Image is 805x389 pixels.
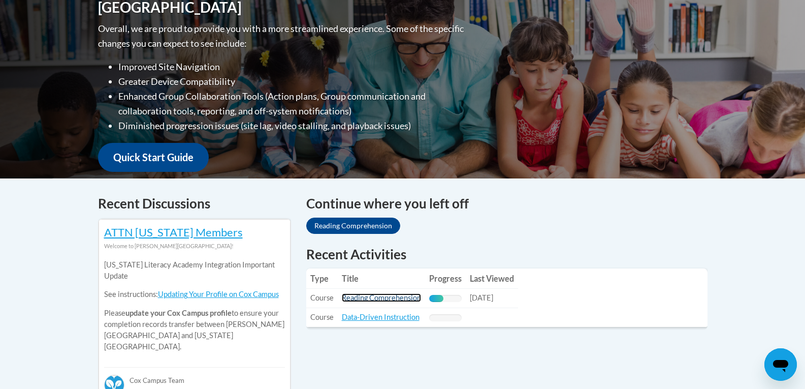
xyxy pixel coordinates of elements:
th: Last Viewed [466,268,518,289]
span: [DATE] [470,293,493,302]
div: Welcome to [PERSON_NAME][GEOGRAPHIC_DATA]! [104,241,285,252]
th: Progress [425,268,466,289]
th: Type [306,268,338,289]
li: Diminished progression issues (site lag, video stalling, and playback issues) [118,118,466,133]
iframe: Button to launch messaging window [764,348,797,381]
a: Updating Your Profile on Cox Campus [158,290,279,298]
li: Enhanced Group Collaboration Tools (Action plans, Group communication and collaboration tools, re... [118,89,466,118]
h1: Recent Activities [306,245,707,263]
div: Please to ensure your completion records transfer between [PERSON_NAME][GEOGRAPHIC_DATA] and [US_... [104,252,285,360]
p: Overall, we are proud to provide you with a more streamlined experience. Some of the specific cha... [98,21,466,51]
p: See instructions: [104,289,285,300]
a: Reading Comprehension [342,293,421,302]
h4: Recent Discussions [98,194,291,214]
a: Reading Comprehension [306,218,400,234]
span: Course [310,313,334,321]
a: ATTN [US_STATE] Members [104,225,243,239]
th: Title [338,268,425,289]
a: Quick Start Guide [98,143,209,172]
li: Greater Device Compatibility [118,74,466,89]
p: [US_STATE] Literacy Academy Integration Important Update [104,259,285,282]
a: Data-Driven Instruction [342,313,420,321]
li: Improved Site Navigation [118,59,466,74]
span: Course [310,293,334,302]
b: update your Cox Campus profile [125,309,232,317]
div: Progress, % [429,295,444,302]
div: Cox Campus Team [104,367,285,385]
h4: Continue where you left off [306,194,707,214]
